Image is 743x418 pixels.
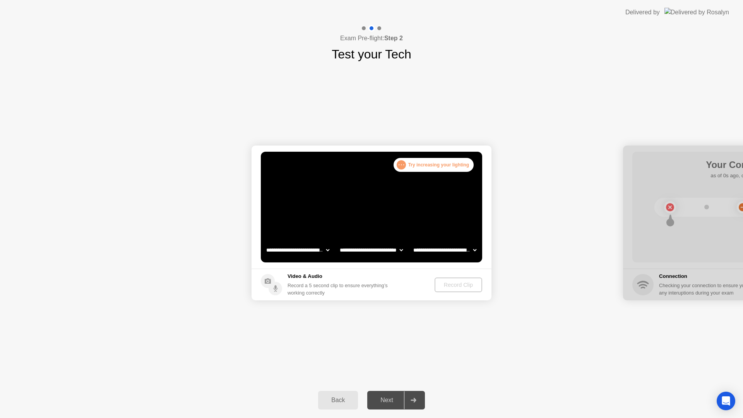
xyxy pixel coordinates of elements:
[320,397,356,404] div: Back
[435,278,482,292] button: Record Clip
[338,242,404,258] select: Available speakers
[717,392,735,410] div: Open Intercom Messenger
[288,282,391,296] div: Record a 5 second clip to ensure everything’s working correctly
[664,8,729,17] img: Delivered by Rosalyn
[288,272,391,280] h5: Video & Audio
[370,397,404,404] div: Next
[397,160,406,170] div: . . .
[625,8,660,17] div: Delivered by
[318,391,358,409] button: Back
[332,45,411,63] h1: Test your Tech
[412,242,478,258] select: Available microphones
[391,160,401,170] div: !
[384,35,403,41] b: Step 2
[367,391,425,409] button: Next
[394,158,474,172] div: Try increasing your lighting
[265,242,331,258] select: Available cameras
[340,34,403,43] h4: Exam Pre-flight:
[438,282,479,288] div: Record Clip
